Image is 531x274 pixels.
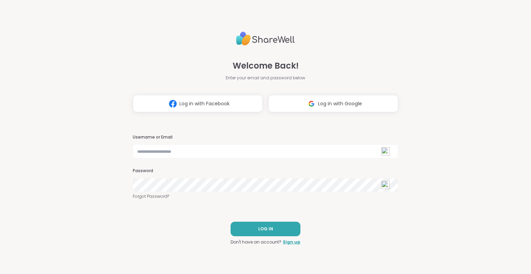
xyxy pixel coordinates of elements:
[231,222,300,236] button: LOG IN
[231,239,281,245] span: Don't have an account?
[258,226,273,232] span: LOG IN
[133,95,263,112] button: Log in with Facebook
[133,134,398,140] h3: Username or Email
[133,168,398,174] h3: Password
[268,95,398,112] button: Log in with Google
[166,97,179,110] img: ShareWell Logomark
[305,97,318,110] img: ShareWell Logomark
[318,100,362,107] span: Log in with Google
[226,75,305,81] span: Enter your email and password below
[233,60,299,72] span: Welcome Back!
[381,181,390,189] img: npw-badge-icon-locked.svg
[236,29,295,48] img: ShareWell Logo
[381,147,390,156] img: npw-badge-icon-locked.svg
[179,100,230,107] span: Log in with Facebook
[283,239,300,245] a: Sign up
[133,193,398,200] a: Forgot Password?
